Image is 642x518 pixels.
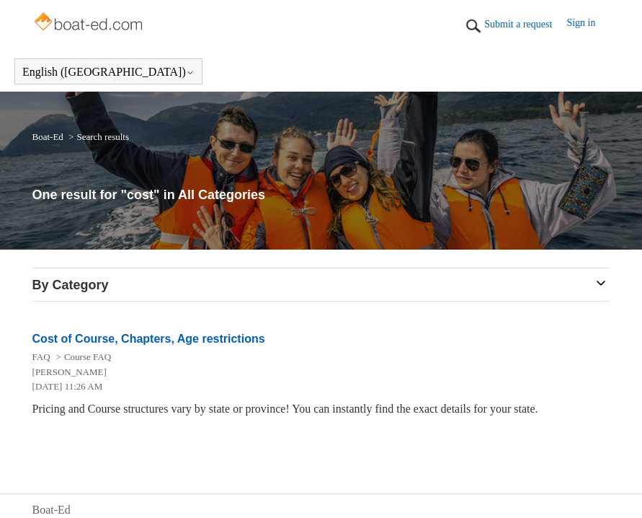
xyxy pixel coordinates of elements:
img: Boat-Ed Help Center home page [32,9,147,38]
img: 01HZPCYTXV3JW8MJV9VD7EMK0H [463,15,484,37]
time: 05/09/2024, 11:26 [32,381,103,392]
a: Boat-Ed [32,131,63,142]
li: [PERSON_NAME] [32,365,596,379]
a: FAQ [32,351,50,362]
li: Course FAQ [53,351,111,362]
button: English ([GEOGRAPHIC_DATA]) [22,66,195,79]
a: Submit a request [484,17,566,32]
li: Boat-Ed [32,131,66,142]
li: Search results [66,131,129,142]
div: Pricing and Course structures vary by state or province! You can instantly find the exact details... [32,400,610,418]
a: Sign in [566,15,610,37]
h3: By Category [32,276,610,295]
a: Cost of Course, Chapters, Age restrictions [32,333,265,345]
a: Course FAQ [64,351,111,362]
h1: One result for "cost" in All Categories [32,185,610,205]
div: Live chat [594,470,631,507]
